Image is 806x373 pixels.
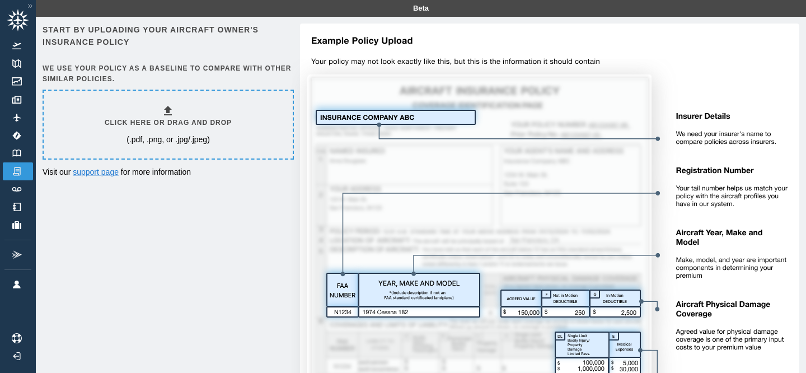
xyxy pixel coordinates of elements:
[105,118,232,128] h6: Click here or drag and drop
[73,167,119,176] a: support page
[43,166,292,178] p: Visit our for more information
[43,63,292,85] h6: We use your policy as a baseline to compare with other similar policies.
[126,134,210,145] p: (.pdf, .png, or .jpg/.jpeg)
[43,24,292,49] h6: Start by uploading your aircraft owner's insurance policy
